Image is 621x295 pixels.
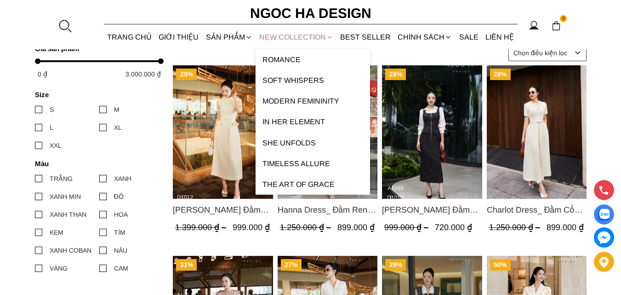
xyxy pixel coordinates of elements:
span: 3.000.000 ₫ [125,70,161,78]
span: [PERSON_NAME] Đầm Ren Đính Hoa Túi Màu Kem D1012 [173,203,273,216]
span: [PERSON_NAME] Đầm Kẻ Sọc Sát Nách Khóa Đồng D1010 [382,203,482,216]
a: Link to Hanna Dress_ Đầm Ren Mix Vải Thô Màu Đen D1011 [277,203,377,216]
img: Hanna Dress_ Đầm Ren Mix Vải Thô Màu Đen D1011 [277,65,377,199]
a: Product image - Mary Dress_ Đầm Kẻ Sọc Sát Nách Khóa Đồng D1010 [382,65,482,199]
h4: Size [35,91,158,98]
div: TÍM [114,227,125,237]
a: Link to Catherine Dress_ Đầm Ren Đính Hoa Túi Màu Kem D1012 [173,203,273,216]
div: S [50,104,54,115]
a: ROMANCE [256,49,370,70]
div: XANH MIN [50,191,81,202]
a: BEST SELLER [337,25,394,49]
div: SẢN PHẨM [202,25,256,49]
div: Chính sách [394,25,456,49]
a: SHE UNFOLDS [256,133,370,153]
a: The Art Of Grace [256,174,370,195]
div: L [50,122,53,133]
span: 999.000 ₫ [233,223,270,232]
div: TRẮNG [50,174,73,184]
div: M [114,104,120,115]
img: Charlot Dress_ Đầm Cổ Tròn Xếp Ly Giữa Kèm Đai Màu Kem D1009 [486,65,587,199]
span: 1.250.000 ₫ [489,223,542,232]
div: ĐỎ [114,191,124,202]
span: 1.399.000 ₫ [175,223,228,232]
span: 899.000 ₫ [337,223,374,232]
span: 0 ₫ [38,70,47,78]
div: CAM [114,263,128,273]
a: Display image [594,204,614,225]
div: XXL [50,140,62,150]
a: Product image - Charlot Dress_ Đầm Cổ Tròn Xếp Ly Giữa Kèm Đai Màu Kem D1009 [486,65,587,199]
span: 1.250.000 ₫ [279,223,333,232]
a: Ngoc Ha Design [242,2,380,24]
div: XANH COBAN [50,245,91,255]
a: In Her Element [256,111,370,132]
span: 899.000 ₫ [546,223,583,232]
span: 720.000 ₫ [435,223,472,232]
a: messenger [594,227,614,248]
img: Mary Dress_ Đầm Kẻ Sọc Sát Nách Khóa Đồng D1010 [382,65,482,199]
a: GIỚI THIỆU [155,25,202,49]
a: LIÊN HỆ [482,25,517,49]
h4: Giá sản phẩm [35,45,158,52]
span: Hanna Dress_ Đầm Ren Mix Vải Thô Màu Đen D1011 [277,203,377,216]
a: Product image - Catherine Dress_ Đầm Ren Đính Hoa Túi Màu Kem D1012 [173,65,273,199]
div: NÂU [114,245,127,255]
a: SALE [456,25,482,49]
h4: Màu [35,160,158,168]
a: NEW COLLECTION [256,25,336,49]
a: Timeless Allure [256,153,370,174]
img: Catherine Dress_ Đầm Ren Đính Hoa Túi Màu Kem D1012 [173,65,273,199]
a: Link to Charlot Dress_ Đầm Cổ Tròn Xếp Ly Giữa Kèm Đai Màu Kem D1009 [486,203,587,216]
img: Display image [598,209,610,220]
span: Charlot Dress_ Đầm Cổ Tròn Xếp Ly Giữa Kèm Đai Màu Kem D1009 [486,203,587,216]
a: Link to Mary Dress_ Đầm Kẻ Sọc Sát Nách Khóa Đồng D1010 [382,203,482,216]
span: 999.000 ₫ [384,223,431,232]
div: XANH [114,174,131,184]
img: img-CART-ICON-ksit0nf1 [551,21,561,31]
div: XANH THAN [50,209,86,220]
div: KEM [50,227,63,237]
div: XL [114,122,122,133]
a: Soft Whispers [256,70,370,91]
a: Modern Femininity [256,91,370,111]
span: 0 [560,15,567,23]
a: Product image - Hanna Dress_ Đầm Ren Mix Vải Thô Màu Đen D1011 [277,65,377,199]
a: TRANG CHỦ [104,25,155,49]
div: VÀNG [50,263,68,273]
div: HOA [114,209,128,220]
